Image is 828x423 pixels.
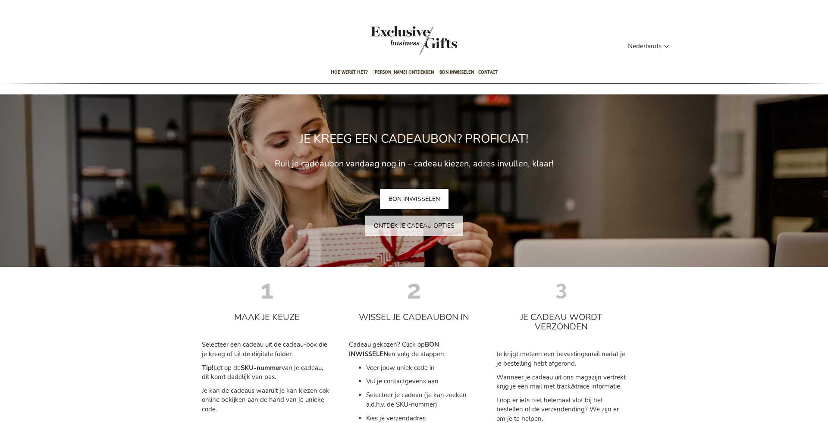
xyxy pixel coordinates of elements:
[256,278,278,299] img: 1
[349,313,479,322] h3: WISSEL JE CADEAUBON IN
[496,313,626,332] h3: JE CADEAU WORDT VERZONDEN
[366,377,479,386] li: Vul je contactgevens aan
[371,26,414,54] a: store logo
[439,62,474,82] span: Bon inwisselen
[2,125,826,153] h2: JE KREEG EEN CADEAUBON? PROFICIAT!
[349,340,439,358] strong: BON INWISSELEN
[373,62,434,82] span: [PERSON_NAME] ontdekken
[202,363,332,382] p: Let op de van je cadeau, dit komt dadelijk van pas.
[202,340,332,359] p: Selecteer een cadeau uit de cadeau-box die je kreeg of uit de digitale folder.
[403,278,425,299] img: 2
[202,313,332,322] h3: MAAK JE KEUZE
[366,363,479,373] li: Voer jouw uniek code in
[241,363,282,372] strong: SKU-nummer
[202,386,332,414] p: Je kan de cadeaus waaruit je kan kiezen ook online bekijken aan de hand van je unieke code.
[366,391,479,409] li: Selecteer je cadeau (je kan zoeken a.d.h.v. de SKU-nummer)
[366,414,479,423] li: Kies je verzendadres
[550,278,572,299] img: 3
[628,41,662,51] span: Nederlands
[628,41,674,51] div: Nederlands
[349,340,479,359] p: Cadeau gekozen? Click op en volg de stappen:
[380,189,448,209] a: BON INWISSELEN
[496,350,626,368] p: Je krijgt meteen een bevestingsmail nadat je je bestelling hebt afgerond.
[331,62,368,82] span: Hoe werkt het?
[478,62,498,82] span: Contact
[365,216,463,236] a: ONTDEK JE CADEAU OPTIES
[371,26,457,54] img: Exclusive Business gifts logo
[202,363,213,372] strong: Tip!
[496,373,626,392] p: Wanneer je cadeau uit ons magazijn vertrekt krijg je een mail met track&trace informatie.
[2,159,826,169] h3: Ruil je cadeaubon vandaag nog in – cadeau kiezen, adres invullen, klaar!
